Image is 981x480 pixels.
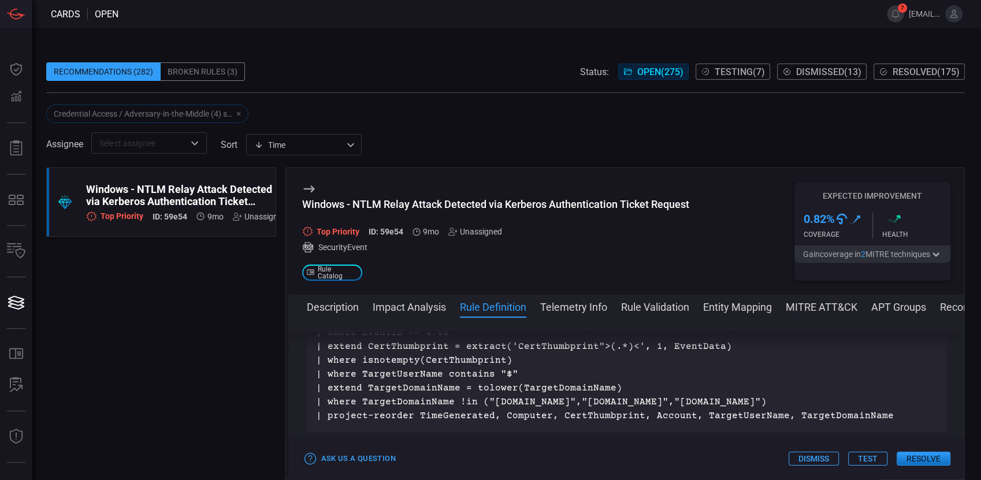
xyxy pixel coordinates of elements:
button: Dismiss [789,452,839,466]
button: ALERT ANALYSIS [2,371,30,399]
span: open [95,9,118,20]
button: Resolved(175) [874,64,965,80]
span: Cards [51,9,80,20]
span: 2 [861,250,865,259]
div: Windows - NTLM Relay Attack Detected via Kerberos Authentication Ticket Request [86,183,287,207]
button: APT Groups [871,299,926,313]
label: sort [221,139,237,150]
button: Dashboard [2,55,30,83]
span: Assignee [46,139,83,150]
span: Resolved ( 175 ) [893,66,960,77]
button: Cards [2,289,30,317]
h5: ID: 59e54 [153,212,187,222]
button: Resolve [897,452,950,466]
button: Test [848,452,887,466]
p: SecurityEvent | where EventID == 4768 | extend CertThumbprint = extract('CertThumbprint">(.*)<', ... [316,312,937,423]
button: Entity Mapping [703,299,772,313]
span: 7 [898,3,907,13]
span: Testing ( 7 ) [715,66,765,77]
button: Description [307,299,359,313]
div: Coverage [804,230,872,239]
button: Rule Definition [460,299,526,313]
input: Select assignee [95,136,184,150]
button: Reports [2,135,30,162]
button: Detections [2,83,30,111]
button: Inventory [2,237,30,265]
button: Dismissed(13) [777,64,867,80]
div: Broken Rules (3) [161,62,245,81]
div: Windows - NTLM Relay Attack Detected via Kerberos Authentication Ticket Request [302,198,689,210]
h5: Expected Improvement [794,191,950,200]
button: Ask Us a Question [302,450,399,468]
div: Unassigned [233,212,287,221]
button: Gaincoverage in2MITRE techniques [794,245,950,263]
button: Testing(7) [696,64,770,80]
div: Health [882,230,951,239]
div: Credential Access / Adversary-in-the-Middle (4) sub techniques [54,109,234,118]
span: Status: [580,66,609,77]
button: Impact Analysis [373,299,446,313]
span: Dismissed ( 13 ) [796,66,861,77]
button: 7 [887,5,904,23]
span: Dec 22, 2024 11:16 AM [207,212,224,221]
button: MITRE - Detection Posture [2,186,30,214]
button: Rule Catalog [2,340,30,368]
div: Top Priority [302,226,359,237]
button: Open [187,135,203,151]
div: Unassigned [448,227,502,236]
span: Rule Catalog [318,266,357,280]
span: Open ( 275 ) [637,66,683,77]
button: Threat Intelligence [2,423,30,451]
div: Top Priority [86,211,143,222]
button: Rule Validation [621,299,689,313]
span: [EMAIL_ADDRESS][DOMAIN_NAME] [909,9,941,18]
div: SecurityEvent [302,241,689,253]
div: Recommendations (282) [46,62,161,81]
h3: 0.82 % [804,212,835,226]
button: MITRE ATT&CK [786,299,857,313]
button: Telemetry Info [540,299,607,313]
span: Dec 22, 2024 11:16 AM [423,227,439,236]
button: Open(275) [618,64,689,80]
h5: ID: 59e54 [369,227,403,237]
div: Time [254,139,343,151]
